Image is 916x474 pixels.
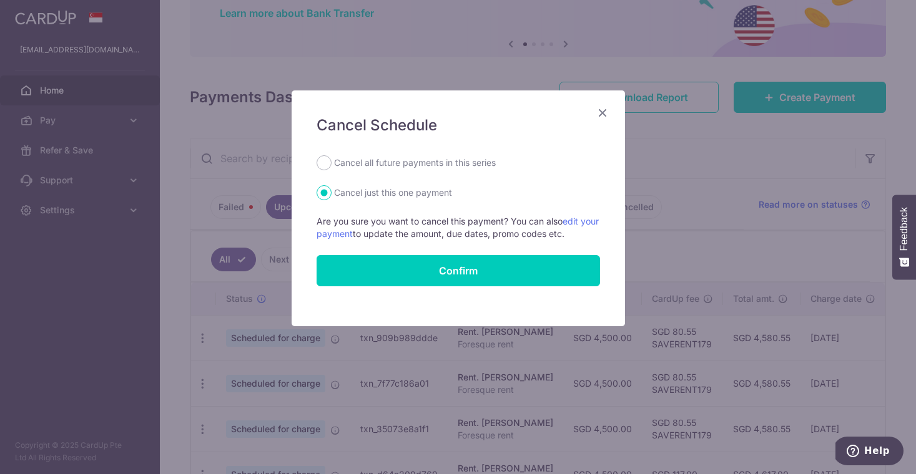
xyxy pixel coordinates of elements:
button: Close [595,105,610,120]
h5: Cancel Schedule [317,115,600,135]
span: Feedback [899,207,910,251]
iframe: Opens a widget where you can find more information [835,437,904,468]
button: Confirm [317,255,600,286]
button: Feedback - Show survey [892,195,916,279]
label: Cancel all future payments in this series [334,155,496,170]
p: Are you sure you want to cancel this payment? You can also to update the amount, due dates, promo... [317,215,600,240]
label: Cancel just this one payment [334,185,452,200]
